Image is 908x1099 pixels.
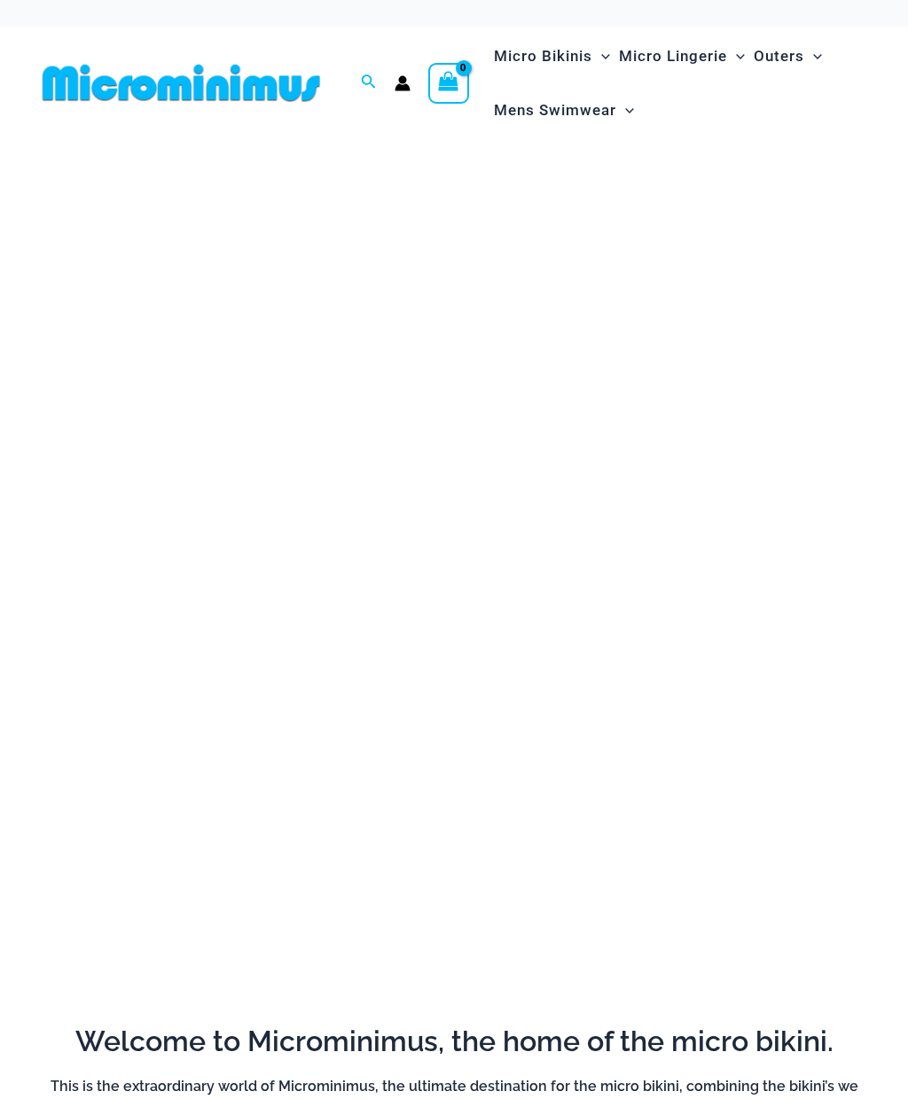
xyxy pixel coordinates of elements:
[749,29,826,83] a: OutersMenu ToggleMenu Toggle
[489,29,614,83] a: Micro BikinisMenu ToggleMenu Toggle
[592,34,610,79] span: Menu Toggle
[727,34,745,79] span: Menu Toggle
[428,63,469,104] a: View Shopping Cart, empty
[494,88,616,133] span: Mens Swimwear
[487,27,873,140] nav: Site Navigation
[754,34,804,79] span: Outers
[35,63,327,103] img: MM SHOP LOGO FLAT
[619,34,727,79] span: Micro Lingerie
[361,72,377,94] a: Search icon link
[35,1023,873,1060] h2: Welcome to Microminimus, the home of the micro bikini.
[614,29,749,83] a: Micro LingerieMenu ToggleMenu Toggle
[395,75,411,91] a: Account icon link
[804,34,822,79] span: Menu Toggle
[494,34,592,79] span: Micro Bikinis
[616,88,634,133] span: Menu Toggle
[489,83,638,137] a: Mens SwimwearMenu ToggleMenu Toggle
